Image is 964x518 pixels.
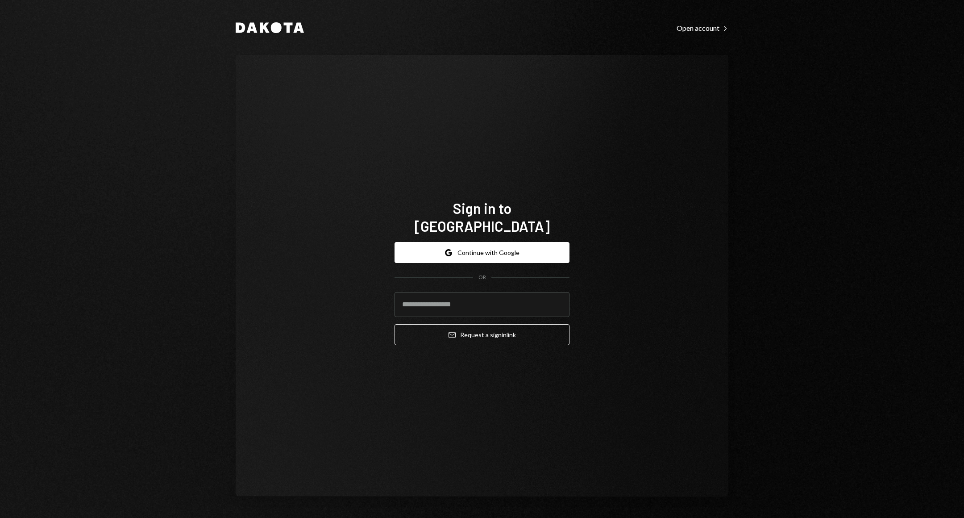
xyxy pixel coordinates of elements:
button: Continue with Google [395,242,569,263]
div: Open account [677,24,728,33]
div: OR [478,274,486,281]
button: Request a signinlink [395,324,569,345]
a: Open account [677,23,728,33]
h1: Sign in to [GEOGRAPHIC_DATA] [395,199,569,235]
